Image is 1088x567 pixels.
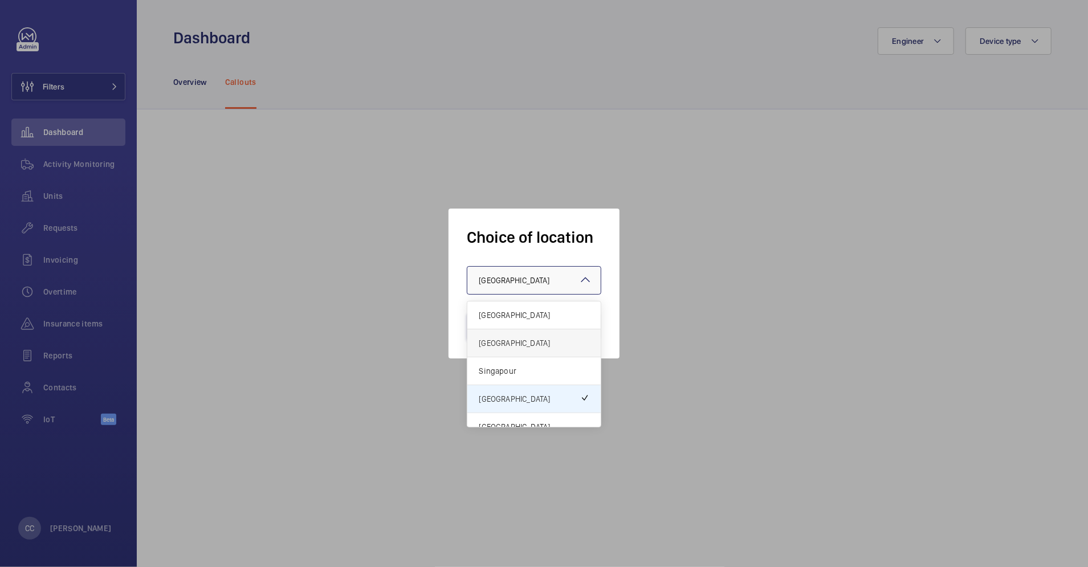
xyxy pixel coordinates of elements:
span: [GEOGRAPHIC_DATA] [479,276,549,285]
span: [GEOGRAPHIC_DATA] [479,393,580,405]
h1: Choice of location [467,227,601,248]
span: [GEOGRAPHIC_DATA] [479,421,589,433]
span: [GEOGRAPHIC_DATA] [479,337,589,349]
span: Singapour [479,365,589,377]
ng-dropdown-panel: Options list [467,301,601,427]
span: [GEOGRAPHIC_DATA] [479,309,589,321]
